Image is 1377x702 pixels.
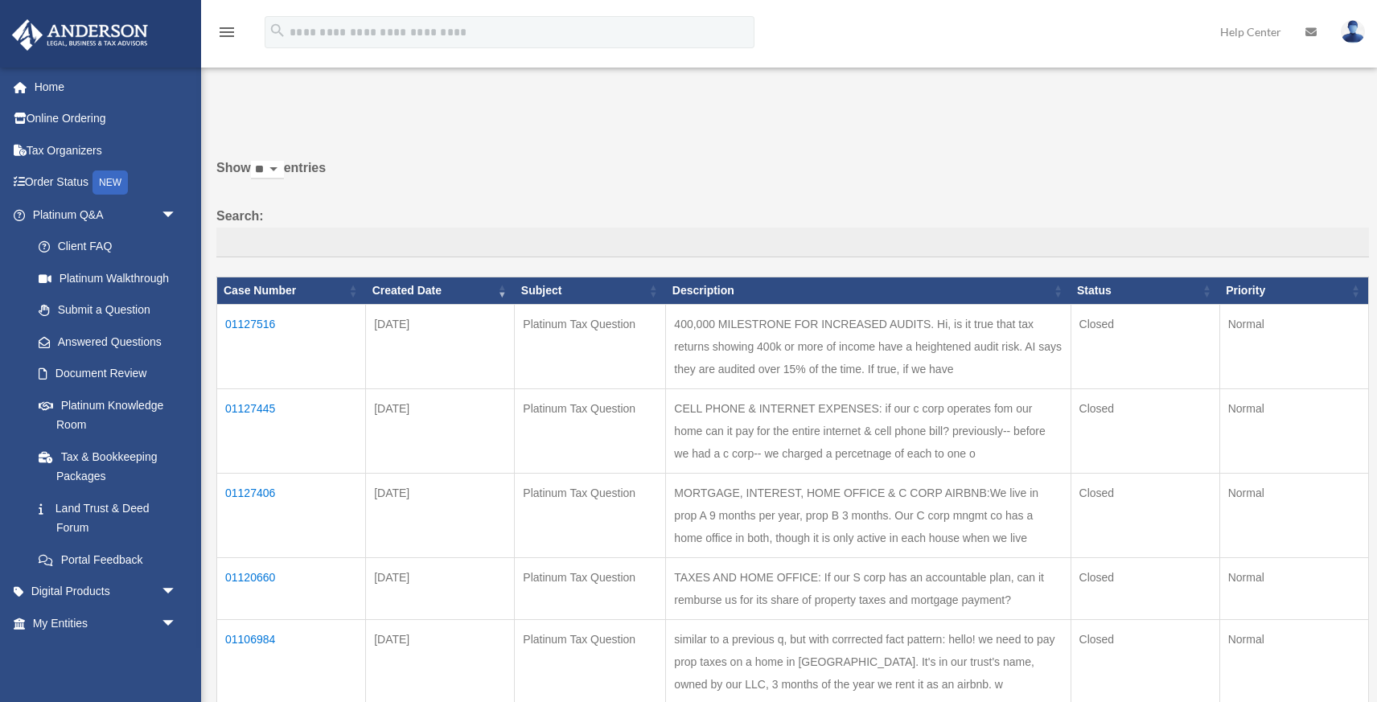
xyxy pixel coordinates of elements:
[515,389,666,474] td: Platinum Tax Question
[366,389,515,474] td: [DATE]
[217,305,366,389] td: 01127516
[366,277,515,305] th: Created Date: activate to sort column ascending
[216,205,1369,258] label: Search:
[217,28,236,42] a: menu
[92,170,128,195] div: NEW
[11,639,201,671] a: My Anderson Teamarrow_drop_down
[1071,389,1219,474] td: Closed
[1071,558,1219,620] td: Closed
[515,305,666,389] td: Platinum Tax Question
[11,134,201,166] a: Tax Organizers
[666,389,1071,474] td: CELL PHONE & INTERNET EXPENSES: if our c corp operates fom our home can it pay for the entire int...
[23,544,193,576] a: Portal Feedback
[1219,305,1368,389] td: Normal
[23,492,193,544] a: Land Trust & Deed Forum
[217,558,366,620] td: 01120660
[7,19,153,51] img: Anderson Advisors Platinum Portal
[666,474,1071,558] td: MORTGAGE, INTEREST, HOME OFFICE & C CORP AIRBNB:We live in prop A 9 months per year, prop B 3 mon...
[666,558,1071,620] td: TAXES AND HOME OFFICE: If our S corp has an accountable plan, can it remburse us for its share of...
[515,474,666,558] td: Platinum Tax Question
[217,389,366,474] td: 01127445
[515,558,666,620] td: Platinum Tax Question
[251,161,284,179] select: Showentries
[216,157,1369,195] label: Show entries
[161,607,193,640] span: arrow_drop_down
[161,199,193,232] span: arrow_drop_down
[11,199,193,231] a: Platinum Q&Aarrow_drop_down
[23,358,193,390] a: Document Review
[11,103,201,135] a: Online Ordering
[217,23,236,42] i: menu
[1219,558,1368,620] td: Normal
[23,294,193,326] a: Submit a Question
[217,474,366,558] td: 01127406
[11,607,201,639] a: My Entitiesarrow_drop_down
[1071,474,1219,558] td: Closed
[23,231,193,263] a: Client FAQ
[366,558,515,620] td: [DATE]
[11,166,201,199] a: Order StatusNEW
[161,639,193,672] span: arrow_drop_down
[366,474,515,558] td: [DATE]
[23,389,193,441] a: Platinum Knowledge Room
[161,576,193,609] span: arrow_drop_down
[1071,305,1219,389] td: Closed
[666,277,1071,305] th: Description: activate to sort column ascending
[217,277,366,305] th: Case Number: activate to sort column ascending
[1219,389,1368,474] td: Normal
[23,326,185,358] a: Answered Questions
[11,576,201,608] a: Digital Productsarrow_drop_down
[1071,277,1219,305] th: Status: activate to sort column ascending
[11,71,201,103] a: Home
[23,262,193,294] a: Platinum Walkthrough
[269,22,286,39] i: search
[515,277,666,305] th: Subject: activate to sort column ascending
[366,305,515,389] td: [DATE]
[1219,474,1368,558] td: Normal
[23,441,193,492] a: Tax & Bookkeeping Packages
[1341,20,1365,43] img: User Pic
[216,228,1369,258] input: Search:
[666,305,1071,389] td: 400,000 MILESTRONE FOR INCREASED AUDITS. Hi, is it true that tax returns showing 400k or more of ...
[1219,277,1368,305] th: Priority: activate to sort column ascending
